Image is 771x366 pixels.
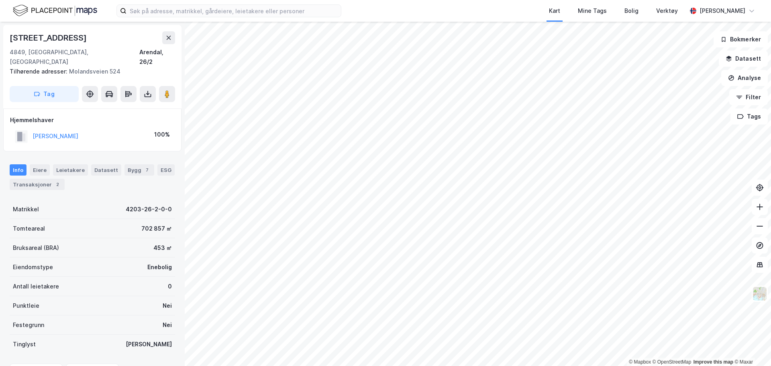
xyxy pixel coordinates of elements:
[13,301,39,311] div: Punktleie
[163,301,172,311] div: Nei
[653,359,691,365] a: OpenStreetMap
[154,130,170,139] div: 100%
[10,31,88,44] div: [STREET_ADDRESS]
[10,68,69,75] span: Tilhørende adresser:
[714,31,768,47] button: Bokmerker
[53,180,61,188] div: 2
[700,6,745,16] div: [PERSON_NAME]
[168,282,172,291] div: 0
[13,4,97,18] img: logo.f888ab2527a4732fd821a326f86c7f29.svg
[656,6,678,16] div: Verktøy
[693,359,733,365] a: Improve this map
[13,320,44,330] div: Festegrunn
[578,6,607,16] div: Mine Tags
[91,164,121,176] div: Datasett
[624,6,638,16] div: Bolig
[729,89,768,105] button: Filter
[126,204,172,214] div: 4203-26-2-0-0
[53,164,88,176] div: Leietakere
[629,359,651,365] a: Mapbox
[13,339,36,349] div: Tinglyst
[13,282,59,291] div: Antall leietakere
[730,108,768,125] button: Tags
[153,243,172,253] div: 453 ㎡
[163,320,172,330] div: Nei
[126,339,172,349] div: [PERSON_NAME]
[13,243,59,253] div: Bruksareal (BRA)
[549,6,560,16] div: Kart
[139,47,175,67] div: Arendal, 26/2
[752,286,767,301] img: Z
[143,166,151,174] div: 7
[124,164,154,176] div: Bygg
[30,164,50,176] div: Eiere
[721,70,768,86] button: Analyse
[13,262,53,272] div: Eiendomstype
[13,224,45,233] div: Tomteareal
[731,327,771,366] iframe: Chat Widget
[10,115,175,125] div: Hjemmelshaver
[10,47,139,67] div: 4849, [GEOGRAPHIC_DATA], [GEOGRAPHIC_DATA]
[141,224,172,233] div: 702 857 ㎡
[10,164,27,176] div: Info
[13,204,39,214] div: Matrikkel
[10,179,65,190] div: Transaksjoner
[10,86,79,102] button: Tag
[10,67,169,76] div: Molandsveien 524
[719,51,768,67] button: Datasett
[147,262,172,272] div: Enebolig
[126,5,341,17] input: Søk på adresse, matrikkel, gårdeiere, leietakere eller personer
[157,164,175,176] div: ESG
